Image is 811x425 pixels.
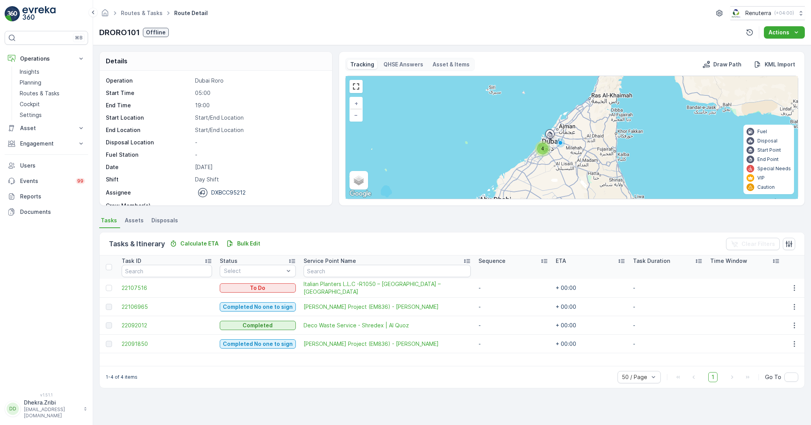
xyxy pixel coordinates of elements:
[5,120,88,136] button: Asset
[304,303,471,311] a: Wade Adams Project (EM836) - Nad Al Sheba
[741,240,775,248] p: Clear Filters
[713,61,741,68] p: Draw Path
[122,265,212,277] input: Search
[354,112,358,118] span: −
[5,173,88,189] a: Events99
[243,322,273,329] p: Completed
[20,55,73,63] p: Operations
[151,217,178,224] span: Disposals
[106,56,127,66] p: Details
[383,61,423,68] p: QHSE Answers
[304,340,471,348] span: [PERSON_NAME] Project (EM836) - [PERSON_NAME]
[5,6,20,22] img: logo
[757,129,767,135] p: Fuel
[22,6,56,22] img: logo_light-DOdMpM7g.png
[195,139,324,146] p: -
[5,393,88,397] span: v 1.51.1
[125,217,144,224] span: Assets
[552,298,629,316] td: + 00:00
[475,316,552,335] td: -
[5,399,88,419] button: DDDhekra.Zribi[EMAIL_ADDRESS][DOMAIN_NAME]
[211,189,246,196] p: DXBCC95212
[106,77,192,85] p: Operation
[195,202,324,210] p: -
[629,298,706,316] td: -
[106,374,137,380] p: 1-4 of 4 items
[122,340,212,348] a: 22091850
[166,239,222,248] button: Calculate ETA
[24,406,80,419] p: [EMAIL_ADDRESS][DOMAIN_NAME]
[143,28,169,37] button: Offline
[304,265,471,277] input: Search
[552,335,629,353] td: + 00:00
[106,151,192,159] p: Fuel Station
[730,6,805,20] button: Renuterra(+04:00)
[20,124,73,132] p: Asset
[552,316,629,335] td: + 00:00
[20,162,85,169] p: Users
[237,240,260,247] p: Bulk Edit
[20,79,41,86] p: Planning
[223,340,293,348] p: Completed No one to sign
[101,217,117,224] span: Tasks
[5,158,88,173] a: Users
[195,126,324,134] p: Start/End Location
[122,303,212,311] a: 22106965
[5,189,88,204] a: Reports
[745,9,771,17] p: Renuterra
[106,189,131,196] p: Assignee
[20,100,40,108] p: Cockpit
[475,279,552,298] td: -
[304,280,471,296] a: Italian Planters L.L.C -R1050 – Wasl Green Park – Ras Al Khor
[757,166,791,172] p: Special Needs
[764,26,805,39] button: Actions
[774,10,794,16] p: ( +04:00 )
[726,238,780,250] button: Clear Filters
[757,184,775,190] p: Caution
[350,109,362,121] a: Zoom Out
[122,257,141,265] p: Task ID
[24,399,80,406] p: Dhekra.Zribi
[106,341,112,347] div: Toggle Row Selected
[250,284,265,292] p: To Do
[17,99,88,110] a: Cockpit
[195,77,324,85] p: Dubai Roro
[535,141,550,156] div: 4
[220,302,296,312] button: Completed No one to sign
[195,102,324,109] p: 19:00
[106,285,112,291] div: Toggle Row Selected
[220,283,296,293] button: To Do
[106,304,112,310] div: Toggle Row Selected
[757,156,779,163] p: End Point
[304,303,471,311] span: [PERSON_NAME] Project (EM836) - [PERSON_NAME]
[121,10,163,16] a: Routes & Tasks
[629,316,706,335] td: -
[106,102,192,109] p: End Time
[106,114,192,122] p: Start Location
[106,126,192,134] p: End Location
[17,110,88,120] a: Settings
[195,114,324,122] p: Start/End Location
[106,202,192,210] p: Crew Member(s)
[77,178,83,184] p: 99
[106,163,192,171] p: Date
[180,240,219,247] p: Calculate ETA
[17,66,88,77] a: Insights
[765,61,795,68] p: KML Import
[122,284,212,292] a: 22107516
[475,335,552,353] td: -
[7,403,19,415] div: DD
[223,239,263,248] button: Bulk Edit
[195,176,324,183] p: Day Shift
[541,146,544,151] span: 4
[355,100,358,107] span: +
[629,335,706,353] td: -
[17,88,88,99] a: Routes & Tasks
[220,321,296,330] button: Completed
[106,176,192,183] p: Shift
[699,60,745,69] button: Draw Path
[433,61,470,68] p: Asset & Items
[195,163,324,171] p: [DATE]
